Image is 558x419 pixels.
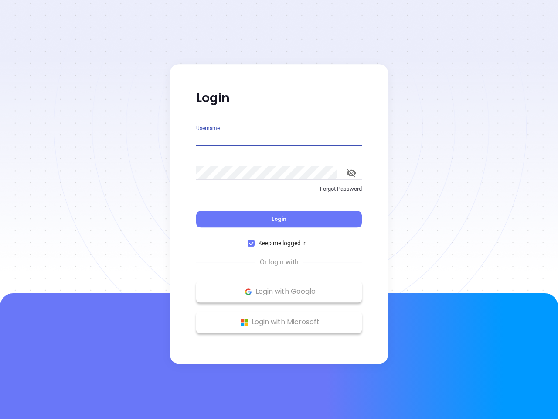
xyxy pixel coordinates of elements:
[341,162,362,183] button: toggle password visibility
[196,126,220,131] label: Username
[196,311,362,333] button: Microsoft Logo Login with Microsoft
[196,211,362,227] button: Login
[239,317,250,328] img: Microsoft Logo
[196,90,362,106] p: Login
[272,215,286,223] span: Login
[201,285,357,298] p: Login with Google
[255,257,303,268] span: Or login with
[196,281,362,302] button: Google Logo Login with Google
[243,286,254,297] img: Google Logo
[201,316,357,329] p: Login with Microsoft
[255,238,310,248] span: Keep me logged in
[196,185,362,200] a: Forgot Password
[196,185,362,193] p: Forgot Password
